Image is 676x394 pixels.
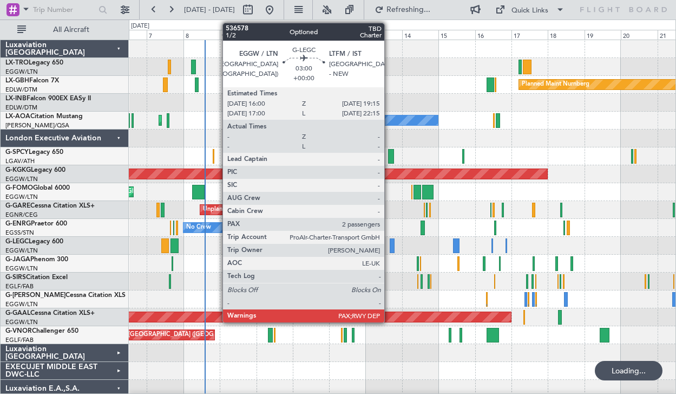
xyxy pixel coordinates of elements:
[5,238,63,245] a: G-LEGCLegacy 600
[5,77,59,84] a: LX-GBHFalcon 7X
[329,30,365,40] div: 12
[296,237,314,254] div: Owner
[5,282,34,290] a: EGLF/FAB
[307,255,478,272] div: Planned Maint [GEOGRAPHIC_DATA] ([GEOGRAPHIC_DATA])
[5,256,30,263] span: G-JAGA
[5,310,30,317] span: G-GAAL
[5,229,34,237] a: EGSS/STN
[131,22,149,31] div: [DATE]
[12,21,117,38] button: All Aircraft
[5,203,95,209] a: G-GARECessna Citation XLS+
[5,113,83,120] a: LX-AOACitation Mustang
[5,60,29,66] span: LX-TRO
[5,292,126,299] a: G-[PERSON_NAME]Cessna Citation XLS
[5,157,35,165] a: LGAV/ATH
[5,256,68,263] a: G-JAGAPhenom 300
[257,30,293,40] div: 10
[511,5,548,16] div: Quick Links
[585,30,621,40] div: 19
[621,30,657,40] div: 20
[5,193,38,201] a: EGGW/LTN
[5,149,63,156] a: G-SPCYLegacy 650
[293,30,329,40] div: 11
[522,76,589,93] div: Planned Maint Nurnberg
[235,148,410,164] div: Unplanned Maint [GEOGRAPHIC_DATA] ([PERSON_NAME] Intl)
[5,238,29,245] span: G-LEGC
[147,30,183,40] div: 7
[5,95,91,102] a: LX-INBFalcon 900EX EASy II
[184,5,235,15] span: [DATE] - [DATE]
[87,327,258,343] div: Planned Maint [GEOGRAPHIC_DATA] ([GEOGRAPHIC_DATA])
[548,30,584,40] div: 18
[5,95,27,102] span: LX-INB
[186,219,211,236] div: No Crew
[5,247,38,255] a: EGGW/LTN
[220,30,256,40] div: 9
[5,292,65,299] span: G-[PERSON_NAME]
[5,86,37,94] a: EDLW/DTM
[5,221,31,227] span: G-ENRG
[5,167,65,173] a: G-KGKGLegacy 600
[366,30,402,40] div: 13
[5,328,32,334] span: G-VNOR
[438,30,475,40] div: 15
[595,361,662,380] div: Loading...
[203,202,301,218] div: Unplanned Maint [PERSON_NAME]
[370,1,435,18] button: Refreshing...
[5,328,78,334] a: G-VNORChallenger 650
[33,2,95,18] input: Trip Number
[5,104,37,112] a: EDLW/DTM
[5,221,67,227] a: G-ENRGPraetor 600
[5,264,38,273] a: EGGW/LTN
[5,60,63,66] a: LX-TROLegacy 650
[5,336,34,344] a: EGLF/FAB
[5,211,38,219] a: EGNR/CEG
[511,30,548,40] div: 17
[5,310,95,317] a: G-GAALCessna Citation XLS+
[402,30,438,40] div: 14
[296,112,371,128] div: No Crew [PERSON_NAME]
[183,30,220,40] div: 8
[5,203,30,209] span: G-GARE
[5,274,68,281] a: G-SIRSCitation Excel
[5,318,38,326] a: EGGW/LTN
[5,77,29,84] span: LX-GBH
[5,68,38,76] a: EGGW/LTN
[5,175,38,183] a: EGGW/LTN
[5,121,69,130] a: [PERSON_NAME]/QSA
[28,26,114,34] span: All Aircraft
[386,6,431,14] span: Refreshing...
[5,185,70,191] a: G-FOMOGlobal 6000
[490,1,570,18] button: Quick Links
[475,30,511,40] div: 16
[5,185,33,191] span: G-FOMO
[238,59,309,75] div: Planned Maint Dusseldorf
[309,184,480,200] div: Planned Maint [GEOGRAPHIC_DATA] ([GEOGRAPHIC_DATA])
[5,167,31,173] span: G-KGKG
[5,149,29,156] span: G-SPCY
[5,113,30,120] span: LX-AOA
[5,300,38,308] a: EGGW/LTN
[5,274,26,281] span: G-SIRS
